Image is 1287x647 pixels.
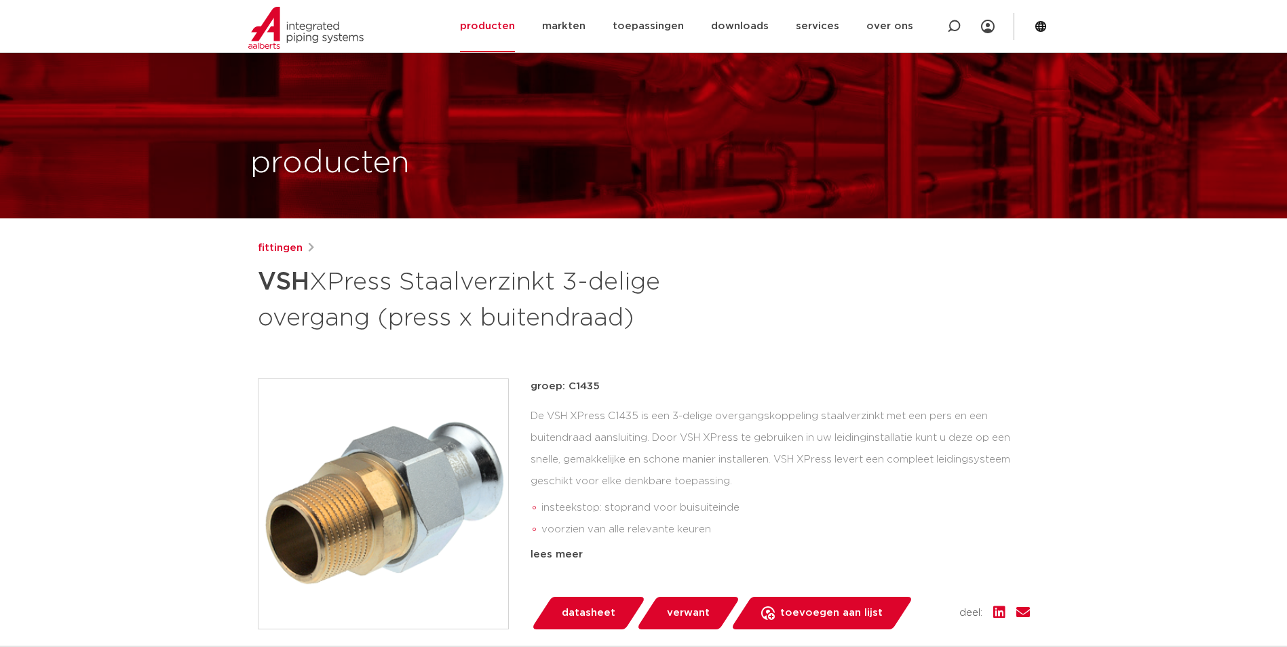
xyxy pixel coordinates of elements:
li: Leak Before Pressed-functie [541,541,1030,562]
h1: producten [250,142,410,185]
span: datasheet [562,602,615,624]
span: toevoegen aan lijst [780,602,883,624]
p: groep: C1435 [531,378,1030,395]
a: datasheet [531,597,646,629]
li: voorzien van alle relevante keuren [541,519,1030,541]
h1: XPress Staalverzinkt 3-delige overgang (press x buitendraad) [258,262,767,335]
span: deel: [959,605,982,621]
div: lees meer [531,547,1030,563]
a: fittingen [258,240,303,256]
div: De VSH XPress C1435 is een 3-delige overgangskoppeling staalverzinkt met een pers en een buitendr... [531,406,1030,541]
img: Product Image for VSH XPress Staalverzinkt 3-delige overgang (press x buitendraad) [258,379,508,629]
span: verwant [667,602,710,624]
li: insteekstop: stoprand voor buisuiteinde [541,497,1030,519]
strong: VSH [258,270,309,294]
a: verwant [636,597,740,629]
